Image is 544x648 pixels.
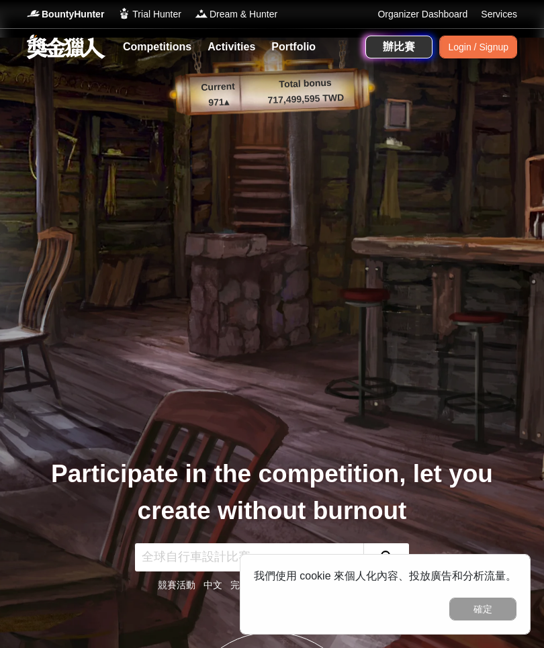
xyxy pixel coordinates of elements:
a: 中文 [203,580,222,590]
a: Organizer Dashboard [377,7,467,21]
div: Login / Signup [439,36,517,58]
a: Competitions [118,38,197,56]
p: 717,499,595 TWD [245,90,367,108]
img: Logo [195,7,208,20]
button: 確定 [449,598,516,620]
img: Logo [27,7,40,20]
span: Dream & Hunter [210,7,277,21]
p: 971 ▴ [191,95,246,111]
a: 辦比賽 [365,36,433,58]
a: Services [481,7,517,21]
input: 全球自行車設計比賽 [135,543,363,571]
div: Participate in the competition, let you create without burnout [30,455,514,530]
span: 我們使用 cookie 來個人化內容、投放廣告和分析流量。 [254,570,516,582]
span: BountyHunter [42,7,104,21]
a: LogoDream & Hunter [195,7,277,21]
a: Portfolio [266,38,321,56]
a: 完賽好禮 [230,580,268,590]
a: Activities [202,38,261,56]
span: Trial Hunter [132,7,181,21]
a: LogoBountyHunter [27,7,104,21]
a: 競賽活動 [158,580,195,590]
a: LogoTrial Hunter [118,7,181,21]
img: Logo [118,7,131,20]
